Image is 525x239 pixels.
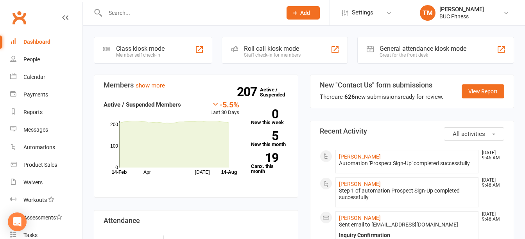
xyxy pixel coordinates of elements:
a: People [10,51,82,68]
strong: Active / Suspended Members [104,101,181,108]
div: Roll call kiosk mode [244,45,301,52]
div: [PERSON_NAME] [439,6,484,13]
a: View Report [462,84,504,98]
a: [PERSON_NAME] [339,215,381,221]
div: Class kiosk mode [116,45,165,52]
button: All activities [444,127,504,141]
div: General attendance kiosk mode [380,45,466,52]
time: [DATE] 9:46 AM [478,150,504,161]
h3: New "Contact Us" form submissions [320,81,443,89]
div: Payments [23,91,48,98]
a: 207Active / Suspended [260,81,294,103]
div: Calendar [23,74,45,80]
a: Clubworx [9,8,29,27]
a: Payments [10,86,82,103]
a: Reports [10,103,82,121]
div: Waivers [23,179,43,185]
div: Great for the front desk [380,52,466,58]
div: Workouts [23,197,47,203]
a: 19Canx. this month [251,153,288,174]
a: 0New this week [251,109,288,125]
div: Open Intercom Messenger [8,212,27,231]
div: Last 30 Days [210,100,239,117]
span: Sent email to [EMAIL_ADDRESS][DOMAIN_NAME] [339,221,458,228]
span: Settings [352,4,373,21]
input: Search... [103,7,276,18]
a: show more [136,82,165,89]
strong: 207 [237,86,260,98]
strong: 19 [251,152,278,164]
h3: Attendance [104,217,288,225]
a: Messages [10,121,82,139]
strong: 5 [251,130,278,142]
div: Automations [23,144,55,150]
h3: Members [104,81,288,89]
time: [DATE] 9:46 AM [478,178,504,188]
h3: Recent Activity [320,127,505,135]
div: Reports [23,109,43,115]
div: Dashboard [23,39,50,45]
a: Assessments [10,209,82,227]
div: Step 1 of automation Prospect Sign-Up completed successfully [339,187,475,201]
div: Member self check-in [116,52,165,58]
span: All activities [453,130,485,137]
div: -5.5% [210,100,239,109]
a: Product Sales [10,156,82,174]
a: Waivers [10,174,82,191]
a: Automations [10,139,82,156]
div: There are new submissions ready for review. [320,92,443,102]
strong: 626 [344,93,355,100]
a: Workouts [10,191,82,209]
span: Add [300,10,310,16]
a: [PERSON_NAME] [339,181,381,187]
div: TM [420,5,435,21]
a: [PERSON_NAME] [339,153,381,160]
div: BUC Fitness [439,13,484,20]
a: 5New this month [251,131,288,147]
div: Inquiry Confirmation [339,232,475,239]
button: Add [287,6,320,20]
div: Assessments [23,214,62,221]
div: Tasks [23,232,38,238]
div: Automation 'Prospect Sign-Up' completed successfully [339,160,475,167]
div: Product Sales [23,162,57,168]
strong: 0 [251,108,278,120]
div: People [23,56,40,62]
a: Calendar [10,68,82,86]
div: Messages [23,127,48,133]
a: Dashboard [10,33,82,51]
time: [DATE] 9:46 AM [478,212,504,222]
div: Staff check-in for members [244,52,301,58]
